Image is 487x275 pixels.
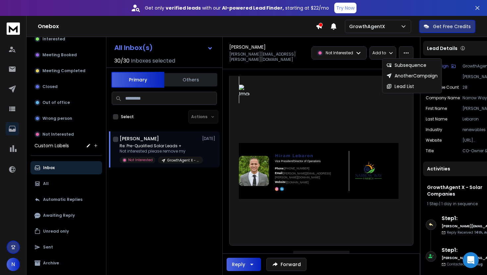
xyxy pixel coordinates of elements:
h3: Inboxes selected [131,57,175,65]
p: GrowthAgent X - Solar Companies [167,158,199,163]
button: Forward [266,258,306,271]
button: Others [164,72,217,87]
p: [PERSON_NAME][EMAIL_ADDRESS][PERSON_NAME][DOMAIN_NAME] [229,52,307,62]
p: Last Name [426,116,447,122]
p: All [43,181,49,186]
img: logo [7,23,20,35]
p: Closed [42,84,58,89]
p: Try Now [336,5,354,11]
img: 04nnnncxpkhx.png [275,151,340,159]
p: Automatic Replies [43,197,82,202]
p: Inbox [43,165,55,170]
img: k3iznzl4coo.jpg [239,156,269,186]
button: Primary [111,72,164,88]
div: Lead List [387,83,414,90]
span: 30 / 30 [114,57,130,65]
p: Not Interested [326,50,353,56]
p: Not interested please remove my [120,149,199,154]
img: linkedin.png [280,187,284,191]
strong: AI-powered Lead Finder, [222,5,284,11]
p: Out of office [42,100,70,105]
p: Awaiting Reply [43,213,75,218]
div: Open Intercom Messenger [463,252,479,268]
span: Phone: [275,167,284,170]
span: 1 [327,253,330,259]
p: Sent [43,245,53,250]
span: Website: [275,180,287,184]
p: Re: Pre-Qualified Solar Leads + [120,143,199,149]
span: Email: [275,171,283,175]
p: Not Interested [42,132,74,137]
p: Not Interested [128,158,153,162]
a: [DOMAIN_NAME] [287,180,309,184]
img: instagram.png [275,187,279,191]
p: Get Free Credits [433,23,471,30]
div: Subsequence [387,62,426,69]
h1: Onebox [38,23,316,30]
p: Get only with our starting at $22/mo [145,5,329,11]
p: Unread only [43,229,69,234]
span: 1 day in sequence [441,201,478,206]
h1: [PERSON_NAME] [229,44,266,50]
div: Another Campaign [387,72,438,79]
p: Meeting Booked [42,52,77,58]
h1: All Inbox(s) [114,44,153,51]
p: Wrong person [42,116,72,121]
img: d7pw5d0hxs.png [355,161,382,180]
a: [PHONE_NUMBER] [284,167,309,170]
span: 1 Step [427,201,438,206]
td: Vice President/Director of Operations [275,159,343,166]
span: N [7,258,20,271]
label: Select [121,114,134,119]
strong: verified leads [166,5,201,11]
p: Lead Details [427,45,458,52]
img: Image removed by sender. [239,85,249,95]
div: Reply [232,261,245,268]
p: First Name [426,106,447,111]
p: Interested [42,36,65,42]
p: Archive [43,260,59,266]
p: [DATE] [202,136,217,141]
p: Meeting Completed [42,68,85,73]
p: website [426,138,442,143]
h1: [PERSON_NAME] [120,135,159,142]
p: Company Name [426,95,460,101]
p: GrowthAgentX [349,23,388,30]
h3: Custom Labels [34,142,69,149]
p: Add to [372,50,386,56]
p: Employee Count [426,85,459,90]
p: title [426,148,434,154]
p: Contacted [447,262,483,267]
a: [PERSON_NAME][EMAIL_ADDRESS][PERSON_NAME][DOMAIN_NAME] [275,171,331,179]
p: industry [426,127,442,132]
